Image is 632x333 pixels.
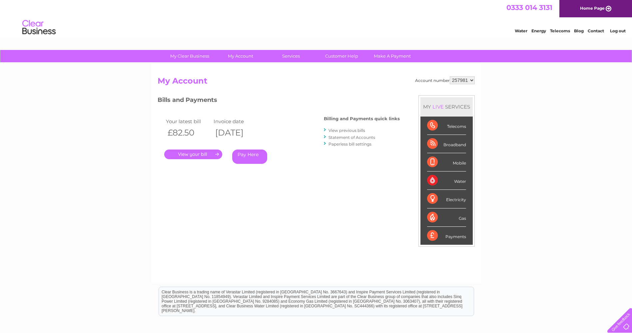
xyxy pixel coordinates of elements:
[588,28,604,33] a: Contact
[212,117,260,126] td: Invoice date
[328,128,365,133] a: View previous bills
[427,171,466,190] div: Water
[420,97,473,116] div: MY SERVICES
[515,28,527,33] a: Water
[610,28,626,33] a: Log out
[213,50,268,62] a: My Account
[427,190,466,208] div: Electricity
[365,50,420,62] a: Make A Payment
[431,104,445,110] div: LIVE
[427,135,466,153] div: Broadband
[415,76,475,84] div: Account number
[22,17,56,38] img: logo.png
[328,135,375,140] a: Statement of Accounts
[550,28,570,33] a: Telecoms
[574,28,584,33] a: Blog
[531,28,546,33] a: Energy
[324,116,400,121] h4: Billing and Payments quick links
[506,3,552,12] a: 0333 014 3131
[427,153,466,171] div: Mobile
[212,126,260,140] th: [DATE]
[328,142,371,147] a: Paperless bill settings
[232,150,267,164] a: Pay Here
[162,50,217,62] a: My Clear Business
[427,227,466,245] div: Payments
[158,76,475,89] h2: My Account
[164,150,222,159] a: .
[164,117,212,126] td: Your latest bill
[159,4,474,32] div: Clear Business is a trading name of Verastar Limited (registered in [GEOGRAPHIC_DATA] No. 3667643...
[427,208,466,227] div: Gas
[427,117,466,135] div: Telecoms
[164,126,212,140] th: £82.50
[158,95,400,107] h3: Bills and Payments
[314,50,369,62] a: Customer Help
[264,50,318,62] a: Services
